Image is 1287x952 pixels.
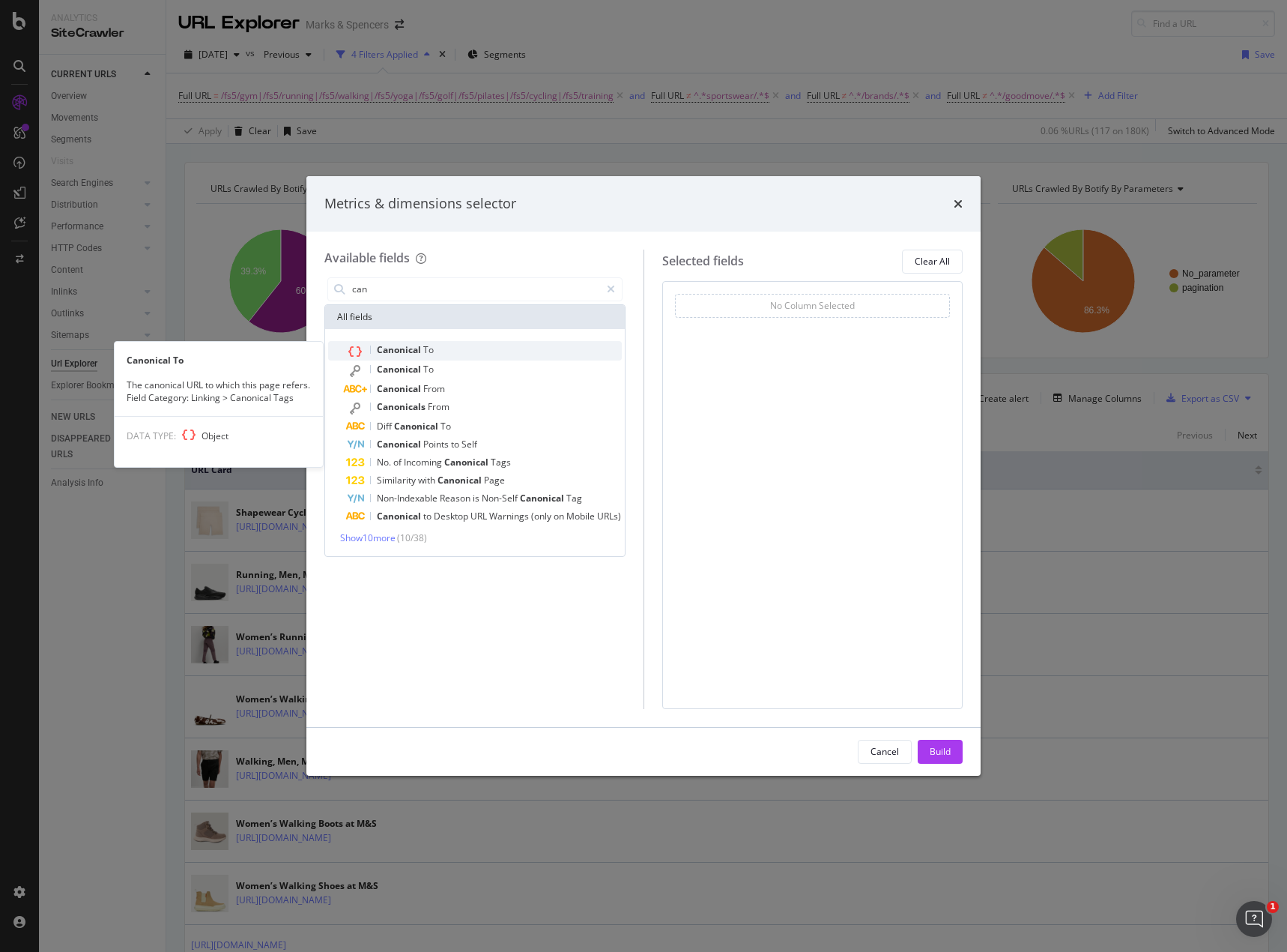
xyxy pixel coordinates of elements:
[377,382,423,395] span: Canonical
[482,492,520,504] span: Non-Self
[377,438,423,451] span: Canonical
[423,363,434,376] span: To
[377,343,423,356] span: Canonical
[662,253,744,270] div: Selected fields
[531,510,554,522] span: (only
[306,176,981,776] div: modal
[491,456,511,469] span: Tags
[440,420,451,433] span: To
[423,438,451,451] span: Points
[437,474,484,486] span: Canonical
[115,354,323,367] div: Canonical To
[930,745,951,758] div: Build
[377,363,423,376] span: Canonical
[444,456,491,469] span: Canonical
[351,278,600,301] input: Search by field name
[397,531,427,544] span: ( 10 / 38 )
[489,510,531,522] span: Warnings
[423,343,434,356] span: To
[377,456,393,469] span: No.
[902,250,963,274] button: Clear All
[451,438,461,451] span: to
[520,492,566,504] span: Canonical
[1236,901,1272,937] iframe: Intercom live chat
[770,299,855,312] div: No Column Selected
[394,420,440,433] span: Canonical
[423,382,445,395] span: From
[377,492,440,504] span: Non-Indexable
[393,456,404,469] span: of
[954,194,963,214] div: times
[918,740,963,764] button: Build
[915,255,950,268] div: Clear All
[340,531,396,544] span: Show 10 more
[325,305,625,329] div: All fields
[1267,901,1279,913] span: 1
[566,510,597,522] span: Mobile
[473,492,482,504] span: is
[484,474,505,486] span: Page
[377,400,428,413] span: Canonicals
[423,510,434,522] span: to
[566,492,582,504] span: Tag
[115,379,323,404] div: The canonical URL to which this page refers. Field Category: Linking > Canonical Tags
[434,510,470,522] span: Desktop
[377,510,423,522] span: Canonical
[377,474,418,486] span: Similarity
[377,420,394,433] span: Diff
[418,474,437,486] span: with
[428,400,449,413] span: From
[858,740,912,764] button: Cancel
[404,456,444,469] span: Incoming
[597,510,621,522] span: URLs)
[324,250,410,266] div: Available fields
[461,438,477,451] span: Self
[554,510,566,522] span: on
[870,745,899,758] div: Cancel
[440,492,473,504] span: Reason
[470,510,489,522] span: URL
[324,194,516,214] div: Metrics & dimensions selector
